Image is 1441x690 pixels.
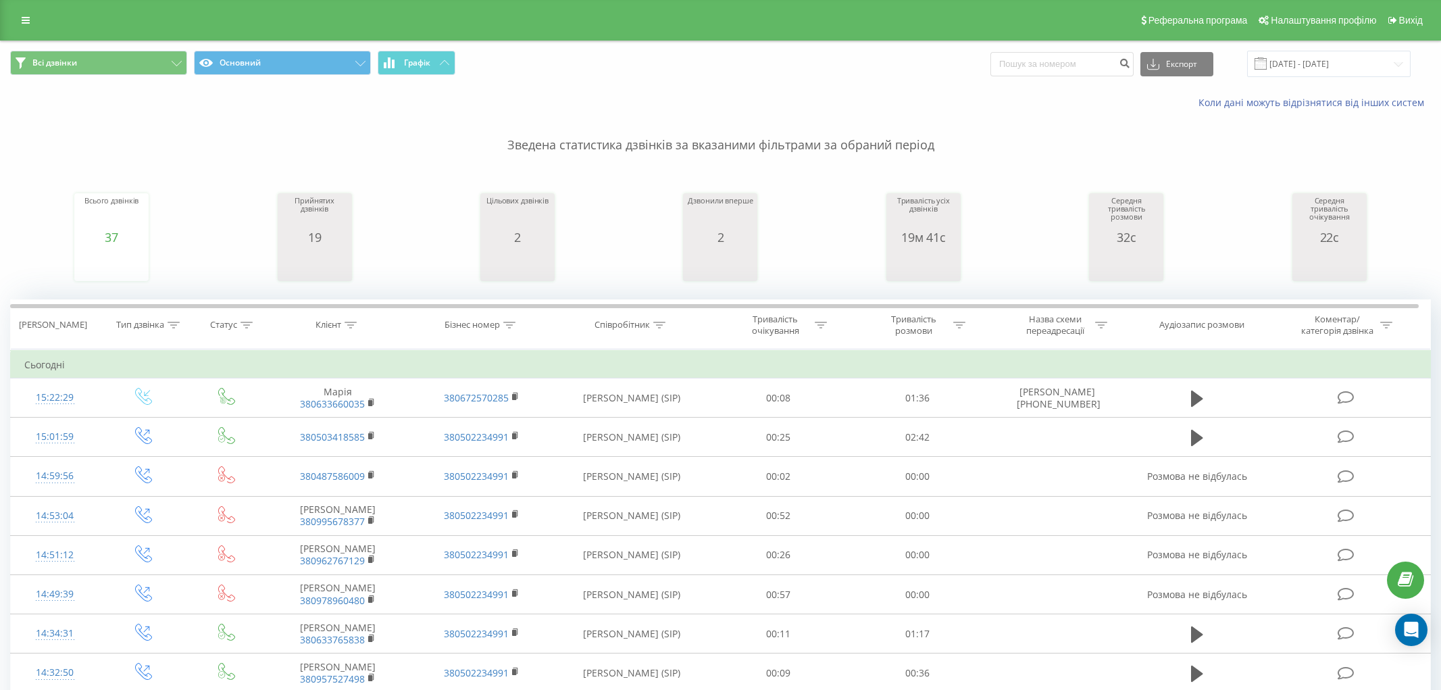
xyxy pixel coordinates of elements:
td: 00:26 [709,535,848,574]
span: Графік [404,58,430,68]
a: 380633765838 [300,633,365,646]
div: Коментар/категорія дзвінка [1298,314,1377,337]
td: 00:57 [709,575,848,614]
div: Дзвонили вперше [688,197,753,230]
a: 380487586009 [300,470,365,483]
div: 14:49:39 [24,581,86,608]
td: Марія [266,378,409,418]
td: 00:52 [709,496,848,535]
a: 380502234991 [444,509,509,522]
span: Розмова не відбулась [1147,509,1247,522]
div: 37 [84,230,138,244]
button: Всі дзвінки [10,51,187,75]
span: Розмова не відбулась [1147,588,1247,601]
div: 14:32:50 [24,660,86,686]
span: Розмова не відбулась [1147,470,1247,483]
div: 14:53:04 [24,503,86,529]
div: Open Intercom Messenger [1395,614,1427,646]
td: [PERSON_NAME] (SIP) [554,496,709,535]
td: [PERSON_NAME] (SIP) [554,457,709,496]
td: [PERSON_NAME] [266,496,409,535]
a: 380978960480 [300,594,365,607]
button: Графік [378,51,455,75]
div: 15:22:29 [24,385,86,411]
td: 00:11 [709,614,848,654]
td: 00:00 [848,457,986,496]
td: 01:17 [848,614,986,654]
div: Бізнес номер [445,320,500,331]
div: 14:34:31 [24,620,86,647]
a: 380502234991 [444,548,509,561]
div: Співробітник [595,320,650,331]
div: Тривалість очікування [739,314,811,337]
td: [PERSON_NAME] (SIP) [554,418,709,457]
input: Пошук за номером [990,52,1134,76]
td: 00:02 [709,457,848,496]
span: Налаштування профілю [1271,15,1376,26]
div: 14:59:56 [24,463,86,489]
a: 380502234991 [444,470,509,483]
a: Коли дані можуть відрізнятися вiд інших систем [1198,96,1431,109]
div: 19м 41с [890,230,957,244]
div: Статус [210,320,237,331]
div: Цільових дзвінків [486,197,549,230]
div: 15:01:59 [24,424,86,450]
div: Тривалість розмови [878,314,950,337]
td: [PERSON_NAME] [266,535,409,574]
td: 00:00 [848,496,986,535]
a: 380995678377 [300,515,365,528]
td: [PERSON_NAME] (SIP) [554,535,709,574]
td: [PERSON_NAME] (SIP) [554,378,709,418]
span: Всі дзвінки [32,57,77,68]
div: 2 [486,230,549,244]
div: Тип дзвінка [116,320,164,331]
a: 380503418585 [300,430,365,443]
a: 380633660035 [300,397,365,410]
td: 01:36 [848,378,986,418]
div: Тривалість усіх дзвінків [890,197,957,230]
div: 14:51:12 [24,542,86,568]
div: Середня тривалість очікування [1296,197,1363,230]
td: 00:08 [709,378,848,418]
td: Сьогодні [11,351,1431,378]
a: 380672570285 [444,391,509,404]
td: [PERSON_NAME] [266,575,409,614]
a: 380502234991 [444,666,509,679]
div: 2 [688,230,753,244]
td: 02:42 [848,418,986,457]
a: 380962767129 [300,554,365,567]
div: Назва схеми переадресації [1019,314,1092,337]
span: Вихід [1399,15,1423,26]
p: Зведена статистика дзвінків за вказаними фільтрами за обраний період [10,109,1431,154]
div: 22с [1296,230,1363,244]
td: [PERSON_NAME] [266,614,409,654]
td: 00:25 [709,418,848,457]
div: Середня тривалість розмови [1092,197,1160,230]
div: Клієнт [315,320,341,331]
td: [PERSON_NAME] [PHONE_NUMBER] [986,378,1130,418]
td: 00:00 [848,575,986,614]
span: Розмова не відбулась [1147,548,1247,561]
div: Аудіозапис розмови [1159,320,1244,331]
div: Всього дзвінків [84,197,138,230]
td: 00:00 [848,535,986,574]
td: [PERSON_NAME] (SIP) [554,575,709,614]
a: 380502234991 [444,627,509,640]
div: [PERSON_NAME] [19,320,87,331]
td: [PERSON_NAME] (SIP) [554,614,709,654]
span: Реферальна програма [1148,15,1248,26]
a: 380502234991 [444,430,509,443]
button: Основний [194,51,371,75]
div: Прийнятих дзвінків [281,197,349,230]
a: 380957527498 [300,672,365,685]
button: Експорт [1140,52,1213,76]
a: 380502234991 [444,588,509,601]
div: 19 [281,230,349,244]
div: 32с [1092,230,1160,244]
